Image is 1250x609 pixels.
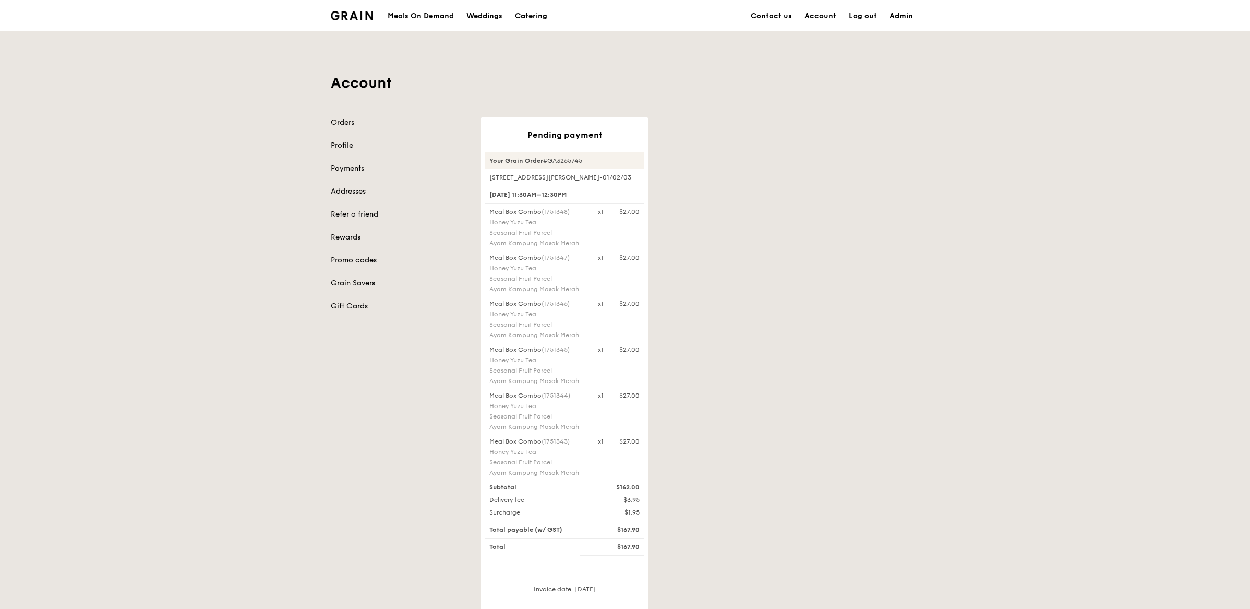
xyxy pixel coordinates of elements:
[489,448,585,456] div: Honey Yuzu Tea
[489,157,543,164] strong: Your Grain Order
[515,1,547,32] div: Catering
[489,345,585,354] div: Meal Box Combo
[331,74,919,92] h1: Account
[542,392,570,399] span: (1751344)
[483,483,592,492] div: Subtotal
[542,438,570,445] span: (1751343)
[489,218,585,226] div: Honey Yuzu Tea
[331,163,468,174] a: Payments
[489,264,585,272] div: Honey Yuzu Tea
[483,496,592,504] div: Delivery fee
[883,1,919,32] a: Admin
[483,508,592,517] div: Surcharge
[619,300,640,308] div: $27.00
[489,331,585,339] div: Ayam Kampung Masak Merah
[598,437,604,446] div: x1
[331,11,373,20] img: Grain
[489,458,585,467] div: Seasonal Fruit Parcel
[485,585,644,602] div: Invoice date: [DATE]
[598,391,604,400] div: x1
[485,130,644,140] div: Pending payment
[489,239,585,247] div: Ayam Kampung Masak Merah
[331,255,468,266] a: Promo codes
[489,469,585,477] div: Ayam Kampung Masak Merah
[489,526,562,533] span: Total payable (w/ GST)
[542,208,570,216] span: (1751348)
[598,208,604,216] div: x1
[489,356,585,364] div: Honey Yuzu Tea
[489,377,585,385] div: Ayam Kampung Masak Merah
[744,1,798,32] a: Contact us
[331,301,468,312] a: Gift Cards
[489,437,585,446] div: Meal Box Combo
[619,254,640,262] div: $27.00
[489,229,585,237] div: Seasonal Fruit Parcel
[592,496,646,504] div: $3.95
[489,300,585,308] div: Meal Box Combo
[466,1,502,32] div: Weddings
[592,526,646,534] div: $167.90
[592,483,646,492] div: $162.00
[460,1,509,32] a: Weddings
[598,300,604,308] div: x1
[489,412,585,421] div: Seasonal Fruit Parcel
[331,117,468,128] a: Orders
[619,345,640,354] div: $27.00
[489,366,585,375] div: Seasonal Fruit Parcel
[489,423,585,431] div: Ayam Kampung Masak Merah
[798,1,843,32] a: Account
[489,402,585,410] div: Honey Yuzu Tea
[489,320,585,329] div: Seasonal Fruit Parcel
[483,543,592,551] div: Total
[331,186,468,197] a: Addresses
[489,254,585,262] div: Meal Box Combo
[619,208,640,216] div: $27.00
[489,208,585,216] div: Meal Box Combo
[331,232,468,243] a: Rewards
[485,173,644,182] div: [STREET_ADDRESS][PERSON_NAME]-01/02/03
[331,209,468,220] a: Refer a friend
[619,391,640,400] div: $27.00
[331,278,468,289] a: Grain Savers
[331,140,468,151] a: Profile
[592,508,646,517] div: $1.95
[489,285,585,293] div: Ayam Kampung Masak Merah
[489,391,585,400] div: Meal Box Combo
[485,186,644,204] div: [DATE] 11:30AM–12:30PM
[592,543,646,551] div: $167.90
[509,1,554,32] a: Catering
[542,300,570,307] span: (1751346)
[388,1,454,32] div: Meals On Demand
[542,254,570,261] span: (1751347)
[598,345,604,354] div: x1
[619,437,640,446] div: $27.00
[485,152,644,169] div: #GA3265745
[489,310,585,318] div: Honey Yuzu Tea
[489,274,585,283] div: Seasonal Fruit Parcel
[598,254,604,262] div: x1
[542,346,570,353] span: (1751345)
[843,1,883,32] a: Log out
